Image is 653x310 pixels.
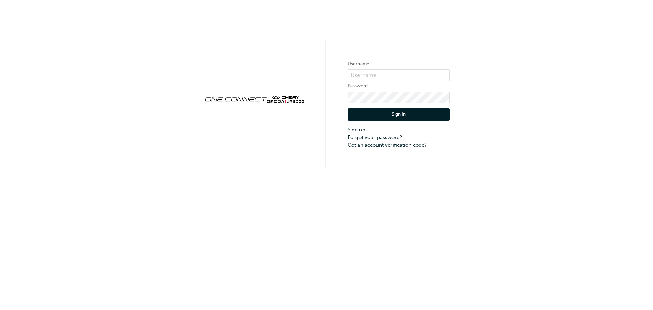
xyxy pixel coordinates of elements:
[348,69,450,81] input: Username
[348,108,450,121] button: Sign In
[348,141,450,149] a: Got an account verification code?
[203,90,305,108] img: oneconnect
[348,126,450,134] a: Sign up
[348,134,450,142] a: Forgot your password?
[348,60,450,68] label: Username
[348,82,450,90] label: Password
